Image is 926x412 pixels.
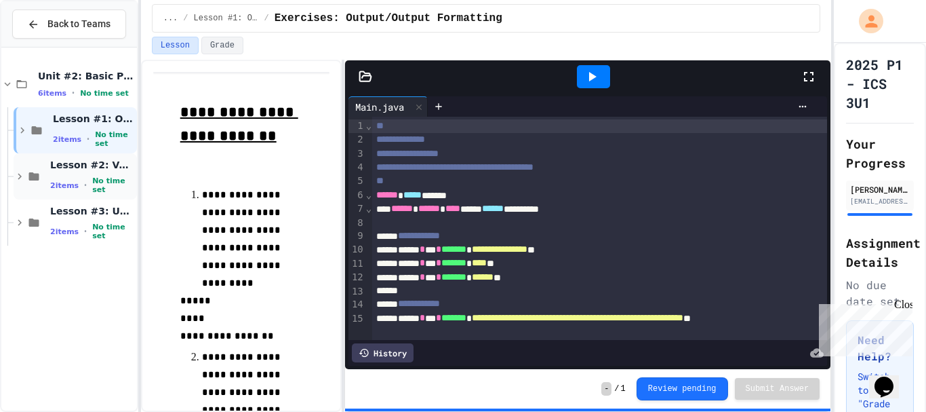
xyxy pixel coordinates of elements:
div: 13 [348,285,365,299]
span: • [72,88,75,98]
button: Back to Teams [12,10,126,39]
span: - [601,382,611,396]
span: Submit Answer [746,383,809,394]
div: 1 [348,119,365,133]
button: Review pending [637,377,728,400]
div: 4 [348,161,365,174]
span: 2 items [53,135,81,144]
span: Lesson #1: Output/Output Formatting [53,113,134,125]
div: 10 [348,243,365,257]
span: • [87,134,89,145]
div: 9 [348,229,365,243]
span: / [183,13,188,24]
div: 16 [348,339,365,353]
button: Lesson [152,37,199,54]
div: 8 [348,217,365,230]
span: / [264,13,269,24]
div: 5 [348,174,365,188]
span: • [84,226,87,237]
span: Lesson #1: Output/Output Formatting [194,13,259,24]
div: Main.java [348,96,428,117]
span: 1 [621,383,626,394]
div: My Account [845,5,887,37]
div: [EMAIL_ADDRESS][DOMAIN_NAME] [850,196,910,206]
span: 6 items [38,89,66,98]
div: 12 [348,271,365,284]
div: 6 [348,189,365,202]
div: 11 [348,257,365,271]
h2: Your Progress [846,134,914,172]
iframe: chat widget [813,299,912,356]
span: Fold line [365,203,372,214]
h2: Assignment Details [846,233,914,271]
span: / [614,383,619,394]
span: 2 items [50,227,79,236]
span: No time set [92,223,134,240]
span: 2 items [50,181,79,190]
span: No time set [80,89,129,98]
span: No time set [95,130,134,148]
div: [PERSON_NAME] [850,183,910,195]
div: Main.java [348,100,411,114]
span: Exercises: Output/Output Formatting [275,10,502,26]
div: Chat with us now!Close [5,5,94,86]
div: No due date set [846,277,914,310]
span: Back to Teams [47,17,110,31]
iframe: chat widget [869,358,912,398]
button: Grade [201,37,243,54]
div: 3 [348,147,365,161]
div: History [352,343,414,362]
div: 15 [348,312,365,340]
span: • [84,180,87,191]
div: 2 [348,133,365,147]
span: ... [163,13,178,24]
span: No time set [92,176,134,194]
span: Lesson #3: User Input [50,205,134,217]
button: Submit Answer [735,378,820,400]
div: 7 [348,202,365,216]
h1: 2025 P1 - ICS 3U1 [846,55,914,112]
span: Lesson #2: Variables & Data Types [50,159,134,171]
span: Fold line [365,189,372,200]
div: 14 [348,298,365,312]
span: Fold line [365,120,372,131]
span: Unit #2: Basic Programming Concepts [38,70,134,82]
